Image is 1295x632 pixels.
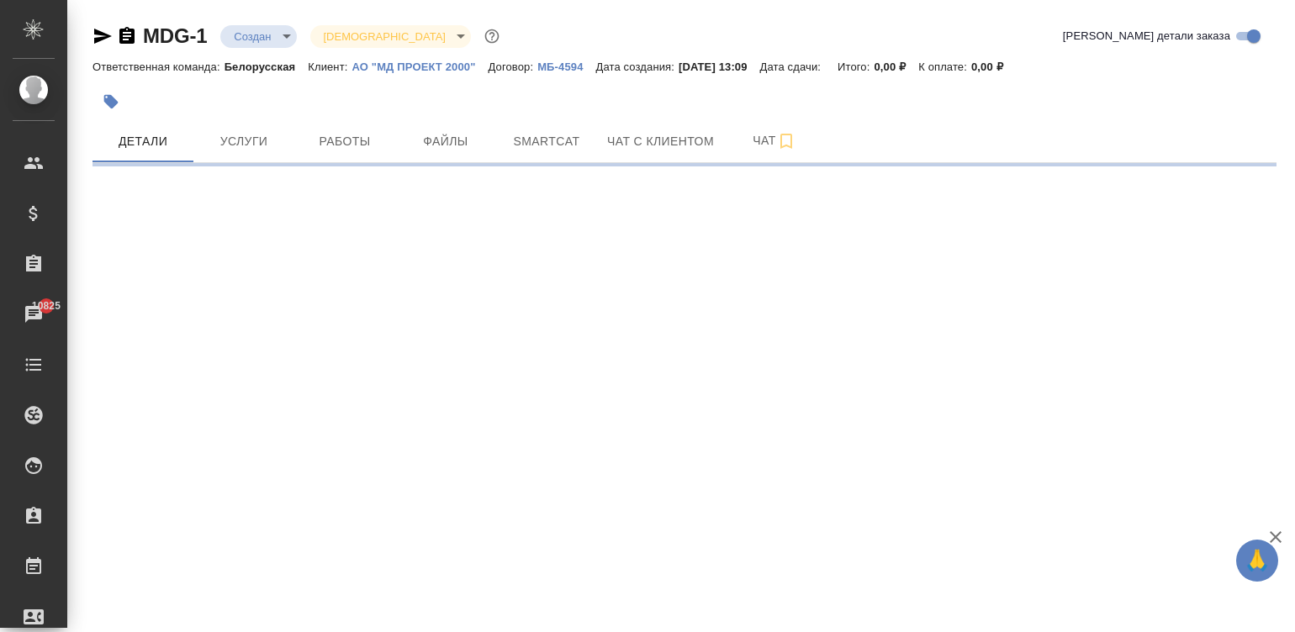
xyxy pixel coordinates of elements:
[319,29,451,44] button: [DEMOGRAPHIC_DATA]
[971,61,1016,73] p: 0,00 ₽
[103,131,183,152] span: Детали
[488,61,537,73] p: Договор:
[760,61,825,73] p: Дата сдачи:
[734,130,815,151] span: Чат
[874,61,918,73] p: 0,00 ₽
[92,26,113,46] button: Скопировать ссылку для ЯМессенджера
[304,131,385,152] span: Работы
[225,61,309,73] p: Белорусская
[918,61,971,73] p: К оплате:
[838,61,874,73] p: Итого:
[351,59,488,73] a: АО "МД ПРОЕКТ 2000"
[229,29,276,44] button: Создан
[506,131,587,152] span: Smartcat
[1243,543,1271,578] span: 🙏
[92,61,225,73] p: Ответственная команда:
[537,59,595,73] a: МБ-4594
[143,24,207,47] a: MDG-1
[481,25,503,47] button: Доп статусы указывают на важность/срочность заказа
[537,61,595,73] p: МБ-4594
[607,131,714,152] span: Чат с клиентом
[351,61,488,73] p: АО "МД ПРОЕКТ 2000"
[92,83,129,120] button: Добавить тэг
[1236,540,1278,582] button: 🙏
[596,61,679,73] p: Дата создания:
[22,298,71,314] span: 10825
[203,131,284,152] span: Услуги
[117,26,137,46] button: Скопировать ссылку
[308,61,351,73] p: Клиент:
[4,293,63,335] a: 10825
[776,131,796,151] svg: Подписаться
[679,61,760,73] p: [DATE] 13:09
[220,25,296,48] div: Создан
[1063,28,1230,45] span: [PERSON_NAME] детали заказа
[405,131,486,152] span: Файлы
[310,25,471,48] div: Создан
